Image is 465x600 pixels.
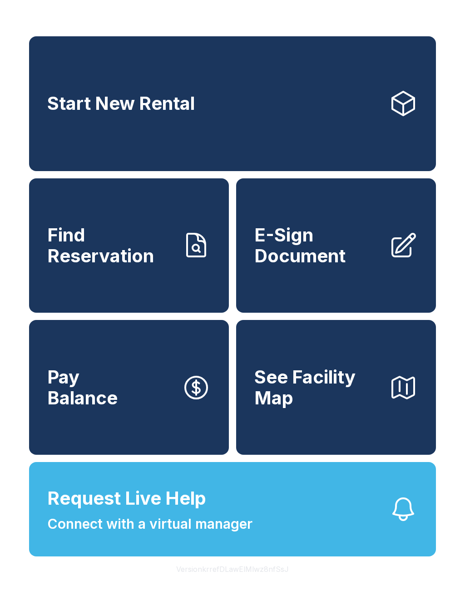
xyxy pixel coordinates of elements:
[254,225,381,266] span: E-Sign Document
[47,514,252,534] span: Connect with a virtual manager
[47,225,174,266] span: Find Reservation
[254,367,381,408] span: See Facility Map
[236,178,436,313] a: E-Sign Document
[47,367,118,408] span: Pay Balance
[29,320,229,455] button: PayBalance
[47,93,195,114] span: Start New Rental
[29,36,436,171] a: Start New Rental
[47,485,206,512] span: Request Live Help
[236,320,436,455] button: See Facility Map
[169,556,296,582] button: VersionkrrefDLawElMlwz8nfSsJ
[29,178,229,313] a: Find Reservation
[29,462,436,556] button: Request Live HelpConnect with a virtual manager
